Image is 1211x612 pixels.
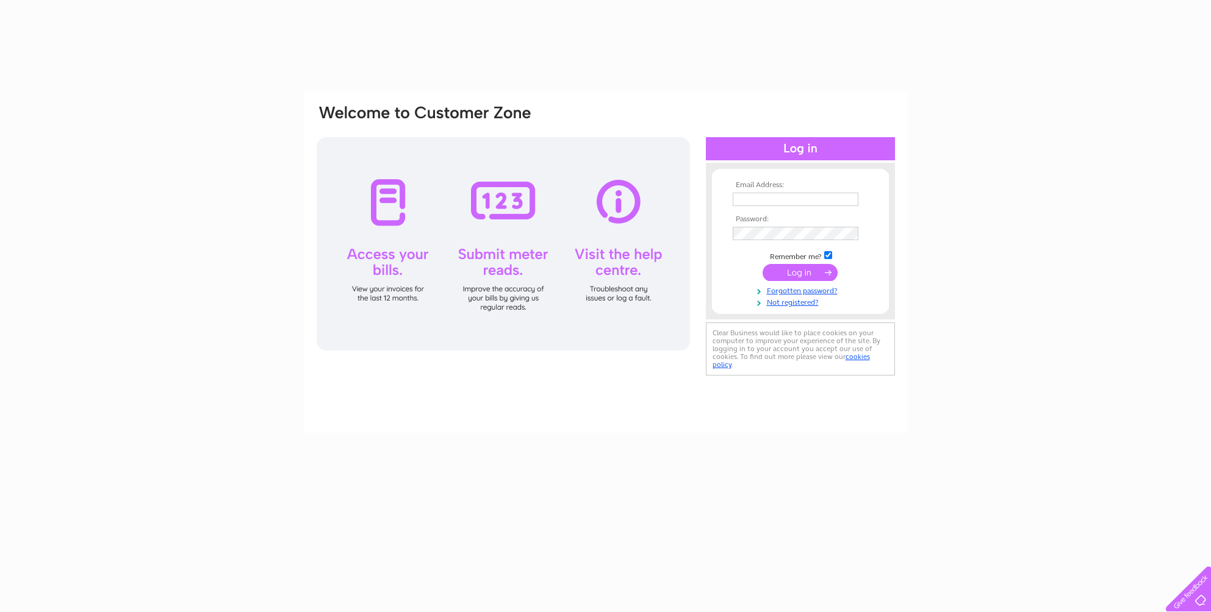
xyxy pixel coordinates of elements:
[730,215,871,224] th: Password:
[706,322,895,375] div: Clear Business would like to place cookies on your computer to improve your experience of the sit...
[730,249,871,262] td: Remember me?
[730,181,871,190] th: Email Address:
[733,284,871,296] a: Forgotten password?
[733,296,871,307] a: Not registered?
[713,352,870,369] a: cookies policy
[763,264,838,281] input: Submit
